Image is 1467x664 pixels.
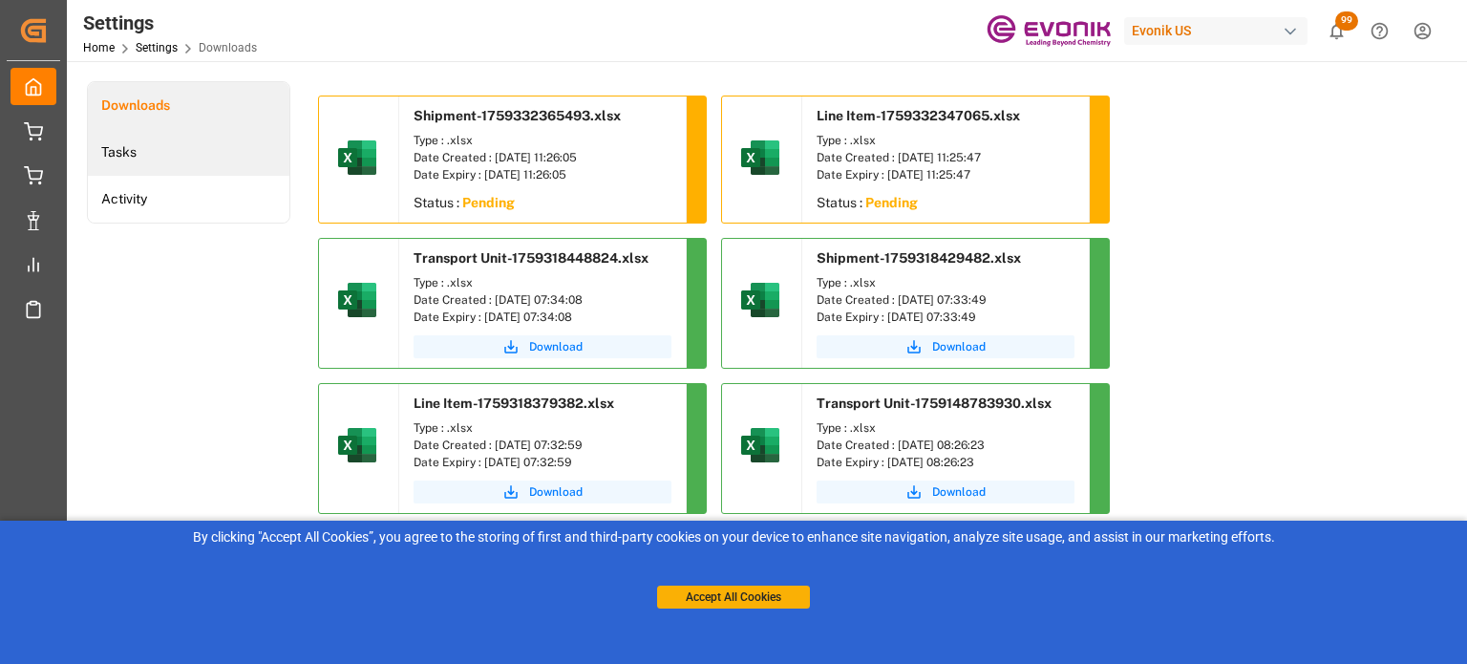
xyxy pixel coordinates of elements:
span: Download [529,338,583,355]
div: Settings [83,9,257,37]
div: Type : .xlsx [414,419,671,437]
a: Activity [88,176,289,223]
div: Type : .xlsx [817,419,1074,437]
span: Transport Unit-1759148783930.xlsx [817,396,1052,411]
div: Date Expiry : [DATE] 07:34:08 [414,309,671,326]
img: microsoft-excel-2019--v1.png [737,135,783,181]
div: Date Created : [DATE] 07:33:49 [817,291,1074,309]
div: Date Created : [DATE] 07:34:08 [414,291,671,309]
button: Download [817,481,1074,503]
button: Accept All Cookies [657,586,810,609]
div: Date Created : [DATE] 08:26:23 [817,437,1074,454]
div: Status : [802,188,1089,223]
a: Home [83,41,115,54]
div: Evonik US [1124,17,1308,45]
span: Download [932,483,986,501]
img: microsoft-excel-2019--v1.png [737,277,783,323]
span: Line Item-1759318379382.xlsx [414,396,614,411]
button: show 99 new notifications [1315,10,1358,53]
img: microsoft-excel-2019--v1.png [334,277,380,323]
button: Download [414,481,671,503]
div: Date Expiry : [DATE] 08:26:23 [817,454,1074,471]
div: Date Expiry : [DATE] 07:33:49 [817,309,1074,326]
sapn: Pending [462,195,515,210]
div: Date Created : [DATE] 11:26:05 [414,149,671,166]
img: microsoft-excel-2019--v1.png [737,422,783,468]
div: Type : .xlsx [414,274,671,291]
img: microsoft-excel-2019--v1.png [334,422,380,468]
img: microsoft-excel-2019--v1.png [334,135,380,181]
span: Download [932,338,986,355]
div: Status : [399,188,686,223]
div: Date Expiry : [DATE] 07:32:59 [414,454,671,471]
img: Evonik-brand-mark-Deep-Purple-RGB.jpeg_1700498283.jpeg [987,14,1111,48]
div: Date Created : [DATE] 11:25:47 [817,149,1074,166]
a: Tasks [88,129,289,176]
div: Type : .xlsx [414,132,671,149]
div: Type : .xlsx [817,132,1074,149]
span: Shipment-1759332365493.xlsx [414,108,621,123]
sapn: Pending [865,195,918,210]
button: Help Center [1358,10,1401,53]
a: Downloads [88,82,289,129]
button: Download [414,335,671,358]
span: 99 [1335,11,1358,31]
button: Download [817,335,1074,358]
div: Type : .xlsx [817,274,1074,291]
div: By clicking "Accept All Cookies”, you agree to the storing of first and third-party cookies on yo... [13,527,1454,547]
span: Transport Unit-1759318448824.xlsx [414,250,648,266]
span: Download [529,483,583,501]
a: Settings [136,41,178,54]
button: Evonik US [1124,12,1315,49]
div: Date Expiry : [DATE] 11:26:05 [414,166,671,183]
span: Shipment-1759318429482.xlsx [817,250,1021,266]
div: Date Expiry : [DATE] 11:25:47 [817,166,1074,183]
div: Date Created : [DATE] 07:32:59 [414,437,671,454]
span: Line Item-1759332347065.xlsx [817,108,1020,123]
